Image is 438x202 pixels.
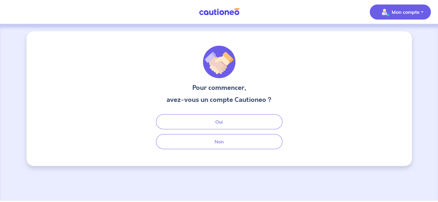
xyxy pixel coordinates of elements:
[370,5,431,20] button: illu_account_valid_menu.svgMon compte
[392,8,420,16] p: Mon compte
[203,46,235,78] img: illu_welcome.svg
[166,83,272,93] h3: Pour commencer,
[166,95,272,105] h3: avez-vous un compte Cautioneo ?
[156,114,282,129] button: Oui
[380,7,389,17] img: illu_account_valid_menu.svg
[197,8,242,16] img: Cautioneo
[156,134,282,149] button: Non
